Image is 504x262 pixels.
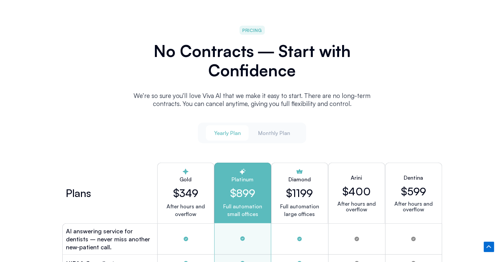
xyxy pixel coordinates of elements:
[163,175,209,183] h2: Gold
[280,203,319,218] p: Full automation large offices
[66,227,154,251] h2: AI answering service for dentists – never miss another new‑patient call.
[288,175,311,183] h2: Diamond
[220,175,265,183] h2: Platinum
[214,129,241,137] span: Yearly Plan
[286,187,313,199] h2: $1199
[66,189,91,197] h2: Plans
[258,129,290,137] span: Monthly Plan
[126,92,379,108] p: We’re so sure you’ll love Viva Al that we make it easy to start. There are no long-term contracts...
[401,185,426,198] h2: $599
[163,203,209,218] p: After hours and overflow
[342,185,371,198] h2: $400
[220,203,265,218] p: Full automation small offices
[391,201,436,212] p: After hours and overflow
[220,187,265,199] h2: $899
[126,41,379,80] h2: No Contracts ― Start with Confidence
[404,174,423,182] h2: Dentina
[351,174,362,182] h2: Arini
[163,187,209,199] h2: $349
[334,201,379,212] p: After hours and overflow
[242,26,262,34] span: PRICING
